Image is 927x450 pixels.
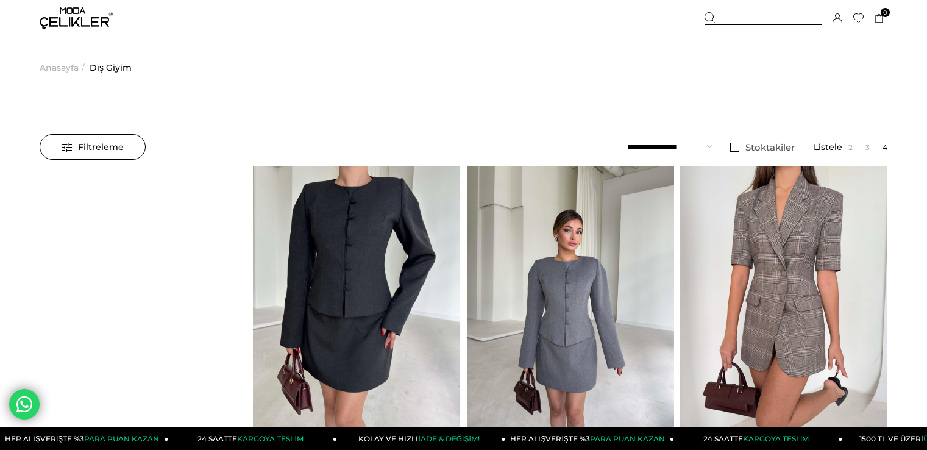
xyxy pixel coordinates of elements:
span: İADE & DEĞİŞİM! [418,434,479,443]
a: Dış Giyim [90,37,132,99]
a: 24 SAATTEKARGOYA TESLİM [169,427,338,450]
a: Anasayfa [40,37,79,99]
span: Filtreleme [62,135,124,159]
img: Kruvaze Yaka Önden Düğmeli Yarım Kol Naldi Kahve Kadın Ceket Elbise 26K091 [680,166,887,443]
span: Stoktakiler [745,141,795,153]
img: logo [40,7,113,29]
span: 0 [881,8,890,17]
img: Önü Düğmeli Omzu Vatkalı Alline Gri Kadın Ceket 26K107 [467,166,674,443]
a: HER ALIŞVERİŞTE %3PARA PUAN KAZAN [506,427,675,450]
a: Stoktakiler [724,143,801,152]
span: KARGOYA TESLİM [237,434,303,443]
span: KARGOYA TESLİM [743,434,809,443]
span: PARA PUAN KAZAN [590,434,665,443]
span: PARA PUAN KAZAN [84,434,159,443]
img: Önü Düğmeli Omzu Vatkalı Alline Siyah Kadın Ceket 26K107 [253,166,460,443]
img: Geniş Yaka Cepli Kendinden Kemerli Agnes Kahve Kadın Trençkot 26K015 [247,166,454,443]
li: > [40,37,88,99]
a: 24 SAATTEKARGOYA TESLİM [674,427,843,450]
a: 0 [875,14,884,23]
a: KOLAY VE HIZLIİADE & DEĞİŞİM! [337,427,506,450]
